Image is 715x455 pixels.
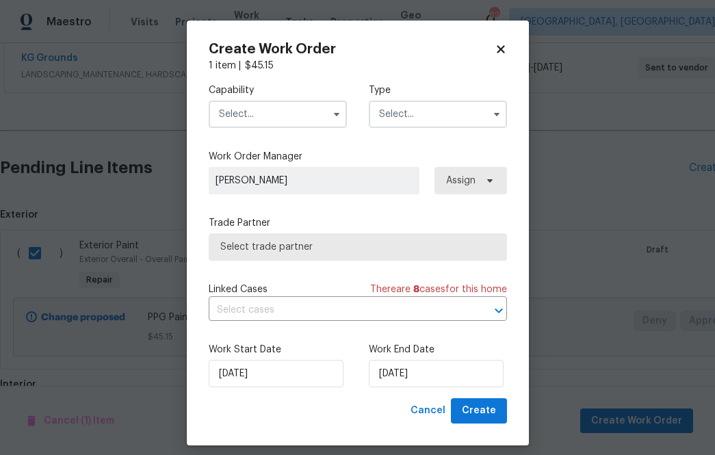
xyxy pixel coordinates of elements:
button: Create [451,398,507,424]
input: Select... [369,101,507,128]
span: Linked Cases [209,283,268,296]
button: Show options [489,106,505,122]
label: Work Order Manager [209,150,507,164]
label: Work End Date [369,343,507,356]
h2: Create Work Order [209,42,495,56]
input: M/D/YYYY [209,360,343,387]
span: 8 [413,285,419,294]
span: Create [462,402,496,419]
label: Trade Partner [209,216,507,230]
button: Open [489,301,508,320]
input: Select cases [209,300,469,321]
span: There are case s for this home [370,283,507,296]
input: M/D/YYYY [369,360,504,387]
div: 1 item | [209,59,507,73]
button: Cancel [405,398,451,424]
label: Capability [209,83,347,97]
input: Select... [209,101,347,128]
span: Assign [446,174,476,187]
span: Cancel [411,402,445,419]
label: Work Start Date [209,343,347,356]
button: Show options [328,106,345,122]
span: [PERSON_NAME] [216,174,413,187]
label: Type [369,83,507,97]
span: Select trade partner [220,240,495,254]
span: $ 45.15 [245,61,274,70]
